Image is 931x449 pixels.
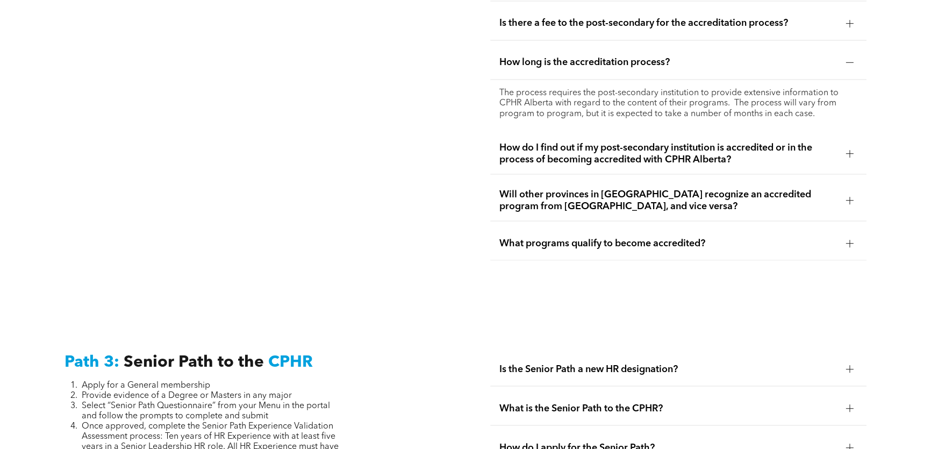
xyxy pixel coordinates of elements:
span: Is the Senior Path a new HR designation? [499,363,837,375]
span: Path 3: [65,354,119,370]
span: Will other provinces in [GEOGRAPHIC_DATA] recognize an accredited program from [GEOGRAPHIC_DATA],... [499,188,837,212]
span: What is the Senior Path to the CPHR? [499,402,837,414]
span: Apply for a General membership [82,381,210,389]
span: Provide evidence of a Degree or Masters in any major [82,391,292,400]
span: Is there a fee to the post-secondary for the accreditation process? [499,17,837,29]
span: How long is the accreditation process? [499,56,837,68]
span: Select “Senior Path Questionnaire” from your Menu in the portal and follow the prompts to complet... [82,401,330,420]
span: Senior Path to the [124,354,264,370]
p: The process requires the post-secondary institution to provide extensive information to CPHR Albe... [499,88,858,119]
span: CPHR [268,354,313,370]
span: How do I find out if my post-secondary institution is accredited or in the process of becoming ac... [499,141,837,165]
span: What programs qualify to become accredited? [499,237,837,249]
